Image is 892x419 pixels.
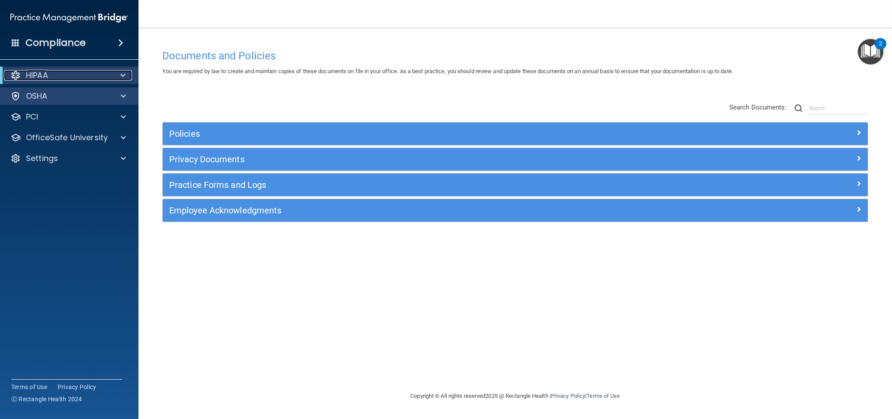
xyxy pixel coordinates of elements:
[10,132,126,143] a: OfficeSafe University
[10,153,126,164] a: Settings
[169,127,861,141] a: Policies
[879,44,882,55] div: 2
[809,102,868,115] input: Search
[162,68,733,74] span: You are required by law to create and maintain copies of these documents on file in your office. ...
[729,103,787,111] span: Search Documents:
[162,50,868,61] h4: Documents and Policies
[26,70,48,81] p: HIPAA
[849,359,882,392] iframe: Drift Widget Chat Controller
[169,178,861,192] a: Practice Forms and Logs
[169,203,861,217] a: Employee Acknowledgments
[26,112,38,122] p: PCI
[10,91,126,101] a: OSHA
[26,37,86,49] h4: Compliance
[26,91,48,101] p: OSHA
[169,155,685,164] h5: Privacy Documents
[858,39,883,64] button: Open Resource Center, 2 new notifications
[58,383,97,391] a: Privacy Policy
[795,104,802,112] img: ic-search.3b580494.png
[10,9,128,26] img: PMB logo
[357,382,673,410] div: Copyright © All rights reserved 2025 @ Rectangle Health | |
[551,393,585,399] a: Privacy Policy
[586,393,620,399] a: Terms of Use
[11,383,47,391] a: Terms of Use
[10,112,126,122] a: PCI
[26,153,58,164] p: Settings
[169,206,685,215] h5: Employee Acknowledgments
[10,70,126,81] a: HIPAA
[169,152,861,166] a: Privacy Documents
[169,129,685,139] h5: Policies
[169,180,685,190] h5: Practice Forms and Logs
[26,132,108,143] p: OfficeSafe University
[11,395,82,403] span: Ⓒ Rectangle Health 2024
